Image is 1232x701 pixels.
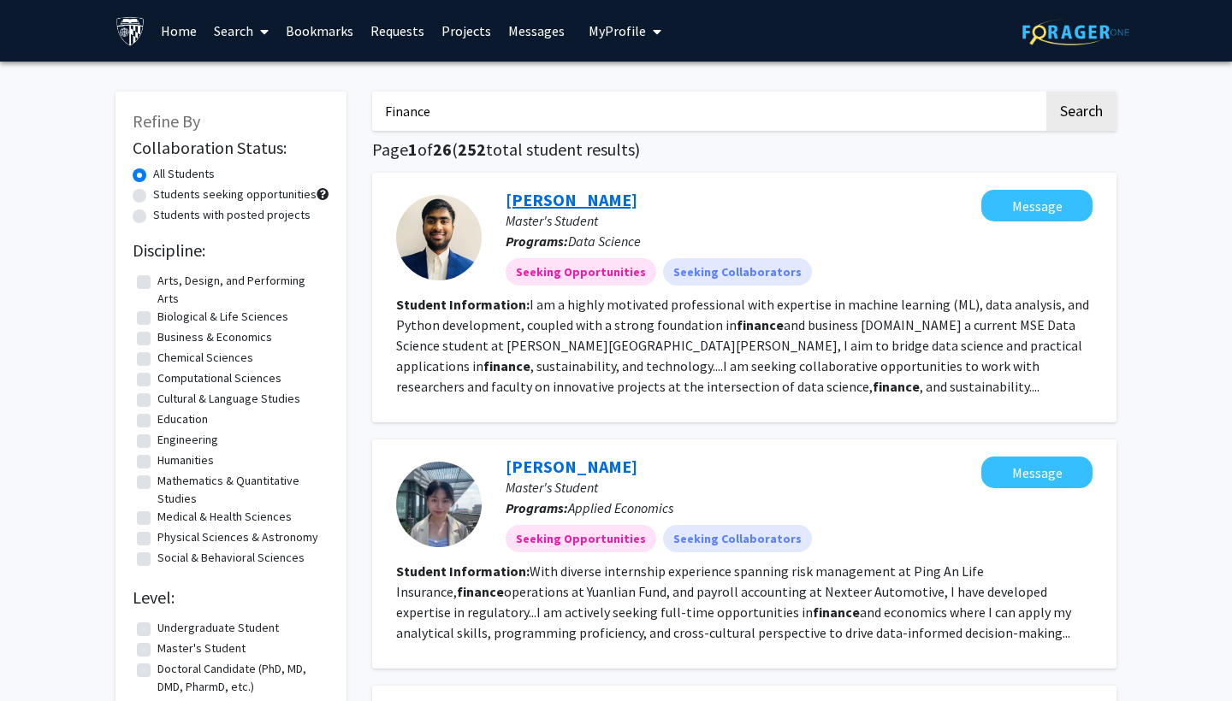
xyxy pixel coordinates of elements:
a: Search [205,1,277,61]
img: ForagerOne Logo [1022,19,1129,45]
span: 26 [433,138,452,160]
label: Doctoral Candidate (PhD, MD, DMD, PharmD, etc.) [157,660,325,696]
label: Mathematics & Quantitative Studies [157,472,325,508]
b: finance [813,604,860,621]
span: Applied Economics [568,499,673,516]
h2: Discipline: [133,240,329,261]
span: My Profile [589,22,646,39]
mat-chip: Seeking Opportunities [506,525,656,552]
button: Message Sai Dinesh Devineni [981,190,1093,221]
b: finance [873,378,920,395]
span: Refine By [133,110,200,132]
b: finance [457,583,504,600]
label: Cultural & Language Studies [157,390,300,408]
iframe: Chat [13,624,73,688]
label: Biological & Life Sciences [157,308,288,326]
label: Students seeking opportunities [153,186,317,203]
label: Computational Sciences [157,369,281,387]
label: Undergraduate Student [157,619,279,637]
h1: Page of ( total student results) [372,139,1116,160]
mat-chip: Seeking Opportunities [506,258,656,286]
label: Education [157,410,208,428]
b: Student Information: [396,563,530,580]
span: Master's Student [506,212,598,229]
input: Search Keywords [372,91,1044,131]
label: Medical & Health Sciences [157,508,292,526]
label: All Students [153,165,215,183]
label: Engineering [157,431,218,449]
a: Projects [433,1,500,61]
fg-read-more: I am a highly motivated professional with expertise in machine learning (ML), data analysis, and ... [396,296,1089,395]
mat-chip: Seeking Collaborators [663,258,812,286]
label: Chemical Sciences [157,349,253,367]
h2: Level: [133,587,329,608]
button: Search [1046,91,1116,131]
span: 1 [408,138,418,160]
img: Johns Hopkins University Logo [115,16,145,46]
b: Programs: [506,499,568,516]
a: Requests [362,1,433,61]
b: finance [737,316,784,333]
b: finance [483,357,530,374]
label: Master's Student [157,639,246,657]
b: Student Information: [396,296,530,313]
fg-read-more: With diverse internship experience spanning risk management at Ping An Life Insurance, operations... [396,563,1071,641]
a: Home [152,1,205,61]
span: Data Science [568,233,641,250]
label: Business & Economics [157,328,272,346]
mat-chip: Seeking Collaborators [663,525,812,552]
a: Messages [500,1,573,61]
label: Physical Sciences & Astronomy [157,528,318,546]
label: Students with posted projects [153,206,311,224]
span: Master's Student [506,479,598,496]
a: [PERSON_NAME] [506,456,637,477]
label: Arts, Design, and Performing Arts [157,272,325,308]
a: Bookmarks [277,1,362,61]
span: 252 [458,138,486,160]
label: Humanities [157,451,214,469]
b: Programs: [506,233,568,250]
a: [PERSON_NAME] [506,189,637,210]
label: Social & Behavioral Sciences [157,549,305,567]
button: Message Wenhui Yu Yu [981,457,1093,488]
h2: Collaboration Status: [133,138,329,158]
